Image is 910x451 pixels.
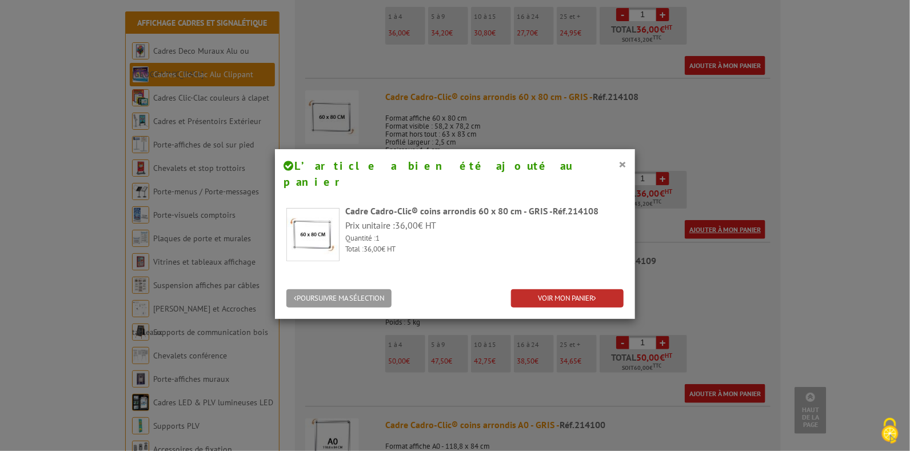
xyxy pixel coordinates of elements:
[618,157,626,171] button: ×
[286,289,392,308] button: POURSUIVRE MA SÉLECTION
[345,205,624,218] div: Cadre Cadro-Clic® coins arrondis 60 x 80 cm - GRIS -
[345,244,624,255] p: Total : € HT
[284,158,626,190] h4: L’article a bien été ajouté au panier
[345,219,624,232] p: Prix unitaire : € HT
[376,233,380,243] span: 1
[870,412,910,451] button: Cookies (fenêtre modale)
[395,219,418,231] span: 36,00
[345,233,624,244] p: Quantité :
[876,417,904,445] img: Cookies (fenêtre modale)
[364,244,381,254] span: 36,00
[553,205,598,217] span: Réf.214108
[511,289,624,308] a: VOIR MON PANIER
